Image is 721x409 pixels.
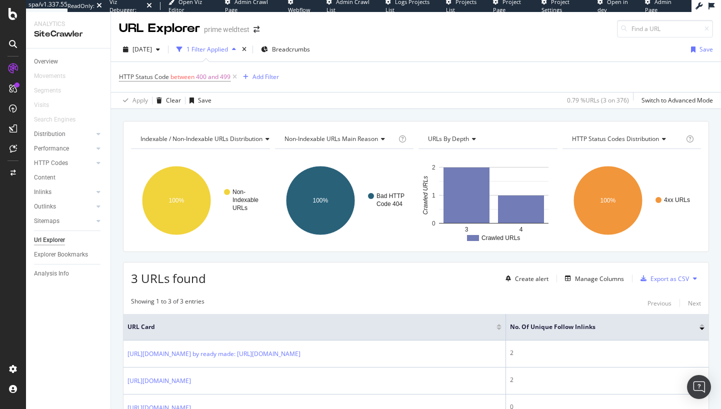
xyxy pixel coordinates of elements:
span: 3 URLs found [131,270,206,286]
button: Export as CSV [636,270,689,286]
button: Next [688,297,701,309]
a: Movements [34,71,75,81]
div: URL Explorer [119,20,200,37]
a: Analysis Info [34,268,103,279]
text: Code 404 [376,200,402,207]
div: Showing 1 to 3 of 3 entries [131,297,204,309]
div: Save [198,96,211,104]
button: Previous [647,297,671,309]
span: Breadcrumbs [272,45,310,53]
a: Performance [34,143,93,154]
button: Save [687,41,713,57]
a: [URL][DOMAIN_NAME] by ready made: [URL][DOMAIN_NAME] [127,349,300,359]
button: Switch to Advanced Mode [637,92,713,108]
input: Find a URL [617,20,713,37]
div: Switch to Advanced Mode [641,96,713,104]
div: arrow-right-arrow-left [253,26,259,33]
a: Outlinks [34,201,93,212]
button: Create alert [501,270,548,286]
span: 2025 Oct. 3rd [132,45,152,53]
div: Create alert [515,274,548,283]
text: Non- [232,188,245,195]
button: [DATE] [119,41,164,57]
svg: A chart. [418,157,555,244]
h4: HTTP Status Codes Distribution [570,131,684,147]
div: Search Engines [34,114,75,125]
div: Content [34,172,55,183]
span: URL Card [127,322,494,331]
text: 3 [465,226,468,233]
div: Analysis Info [34,268,69,279]
span: HTTP Status Codes Distribution [572,134,659,143]
a: Sitemaps [34,216,93,226]
text: Crawled URLs [422,176,429,214]
div: Previous [647,299,671,307]
div: Movements [34,71,65,81]
div: Visits [34,100,49,110]
a: Content [34,172,103,183]
div: Next [688,299,701,307]
svg: A chart. [275,157,412,244]
div: ReadOnly: [67,2,94,10]
text: 2 [432,164,435,171]
span: No. of Unique Follow Inlinks [510,322,684,331]
button: Add Filter [239,71,279,83]
text: Indexable [232,196,258,203]
div: A chart. [562,157,699,244]
div: Sitemaps [34,216,59,226]
h4: Indexable / Non-Indexable URLs Distribution [138,131,277,147]
div: Url Explorer [34,235,65,245]
div: 2 [510,375,704,384]
div: 0.79 % URLs ( 3 on 376 ) [567,96,629,104]
div: Distribution [34,129,65,139]
a: Search Engines [34,114,85,125]
div: Outlinks [34,201,56,212]
text: Crawled URLs [481,234,520,241]
a: Overview [34,56,103,67]
span: Non-Indexable URLs Main Reason [284,134,378,143]
div: Save [699,45,713,53]
span: HTTP Status Code [119,72,169,81]
text: Bad HTTP [376,192,404,199]
a: Segments [34,85,71,96]
div: Analytics [34,20,102,28]
div: Add Filter [252,72,279,81]
text: 4 [519,226,523,233]
a: Distribution [34,129,93,139]
button: Save [185,92,211,108]
button: 1 Filter Applied [172,41,240,57]
div: Inlinks [34,187,51,197]
a: [URL][DOMAIN_NAME] [127,376,191,386]
div: Manage Columns [575,274,624,283]
button: Breadcrumbs [257,41,314,57]
text: 0 [432,220,435,227]
a: Url Explorer [34,235,103,245]
a: Visits [34,100,59,110]
h4: URLs by Depth [426,131,548,147]
a: HTTP Codes [34,158,93,168]
a: Explorer Bookmarks [34,249,103,260]
span: Webflow [288,6,310,13]
svg: A chart. [131,157,268,244]
a: Inlinks [34,187,93,197]
div: 1 Filter Applied [186,45,228,53]
div: Open Intercom Messenger [687,375,711,399]
div: times [240,44,248,54]
div: Clear [166,96,181,104]
h4: Non-Indexable URLs Main Reason [282,131,397,147]
text: 100% [600,197,615,204]
div: HTTP Codes [34,158,68,168]
div: Explorer Bookmarks [34,249,88,260]
button: Manage Columns [561,272,624,284]
button: Apply [119,92,148,108]
text: URLs [232,204,247,211]
div: Export as CSV [650,274,689,283]
div: SiteCrawler [34,28,102,40]
div: Apply [132,96,148,104]
span: between [170,72,194,81]
div: prime weldtest [204,24,249,34]
div: Segments [34,85,61,96]
span: 400 and 499 [196,70,230,84]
